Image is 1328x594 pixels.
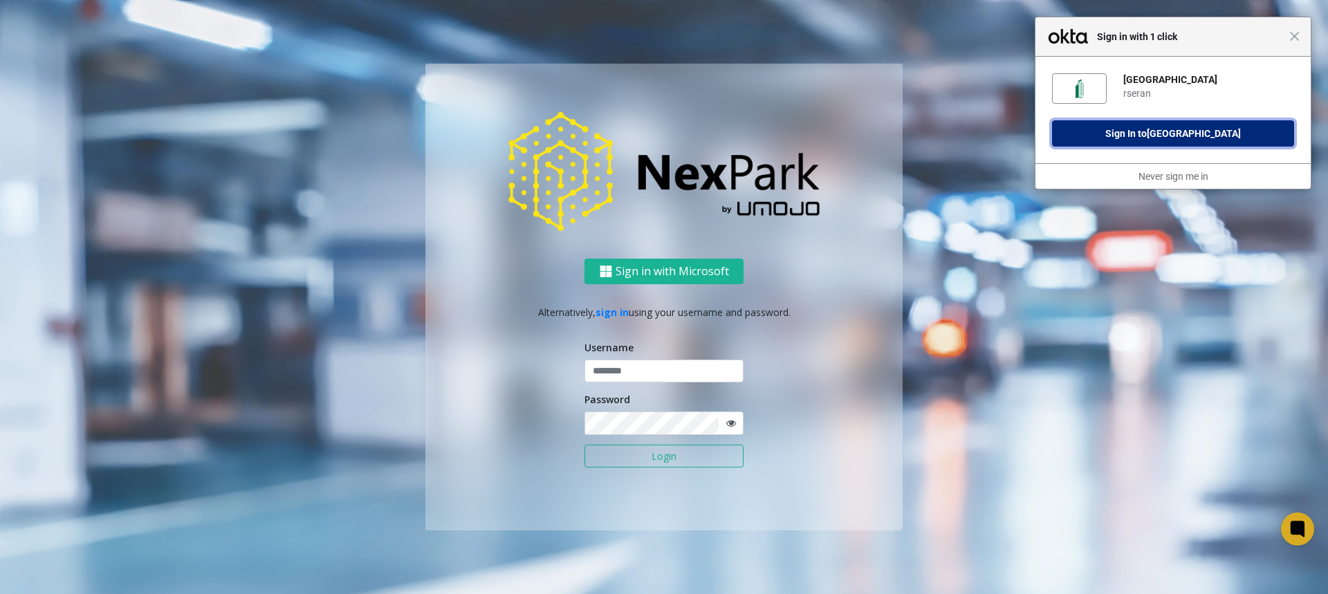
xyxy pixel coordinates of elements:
label: Username [584,340,634,355]
button: Login [584,445,744,468]
span: [GEOGRAPHIC_DATA] [1147,128,1241,139]
a: Never sign me in [1138,171,1208,182]
label: Password [584,392,630,407]
div: [GEOGRAPHIC_DATA] [1123,73,1294,86]
div: rseran [1123,87,1294,100]
span: Close [1289,31,1300,41]
button: Sign In to[GEOGRAPHIC_DATA] [1052,120,1294,147]
button: Sign in with Microsoft [584,259,744,284]
a: sign in [596,306,629,319]
p: Alternatively, using your username and password. [439,305,889,319]
span: Sign in with 1 click [1090,28,1289,45]
img: fs08wpbtcgAJnewkR4x7 [1069,77,1091,100]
